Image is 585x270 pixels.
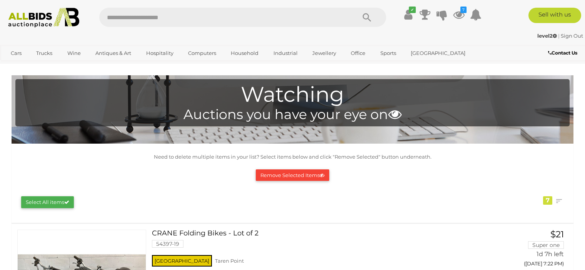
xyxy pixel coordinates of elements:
a: Hospitality [141,47,178,60]
p: Need to delete multiple items in your list? Select items below and click "Remove Selected" button... [15,152,570,161]
button: Select All items [21,196,74,208]
a: Antiques & Art [90,47,136,60]
div: 7 [543,196,552,205]
h4: Auctions you have your eye on [19,107,566,122]
a: Industrial [268,47,303,60]
a: Sell with us [528,8,581,23]
a: Computers [183,47,221,60]
a: Jewellery [307,47,341,60]
h1: Watching [19,83,566,106]
a: [GEOGRAPHIC_DATA] [406,47,470,60]
strong: level2 [537,33,557,39]
span: | [558,33,560,39]
a: Contact Us [548,49,579,57]
a: Cars [6,47,27,60]
i: 7 [460,7,467,13]
a: Sign Out [561,33,583,39]
span: $21 [550,229,564,240]
a: Wine [62,47,86,60]
a: Office [346,47,370,60]
i: ✔ [409,7,416,13]
b: Contact Us [548,50,577,56]
a: Trucks [31,47,57,60]
a: CRANE Folding Bikes - Lot of 2 54397-19 [158,230,474,253]
a: Sports [375,47,401,60]
a: level2 [537,33,558,39]
a: Household [226,47,263,60]
button: Search [348,8,386,27]
img: Allbids.com.au [4,8,83,28]
a: 7 [453,8,465,22]
a: ✔ [402,8,414,22]
button: Remove Selected Items [256,169,329,181]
